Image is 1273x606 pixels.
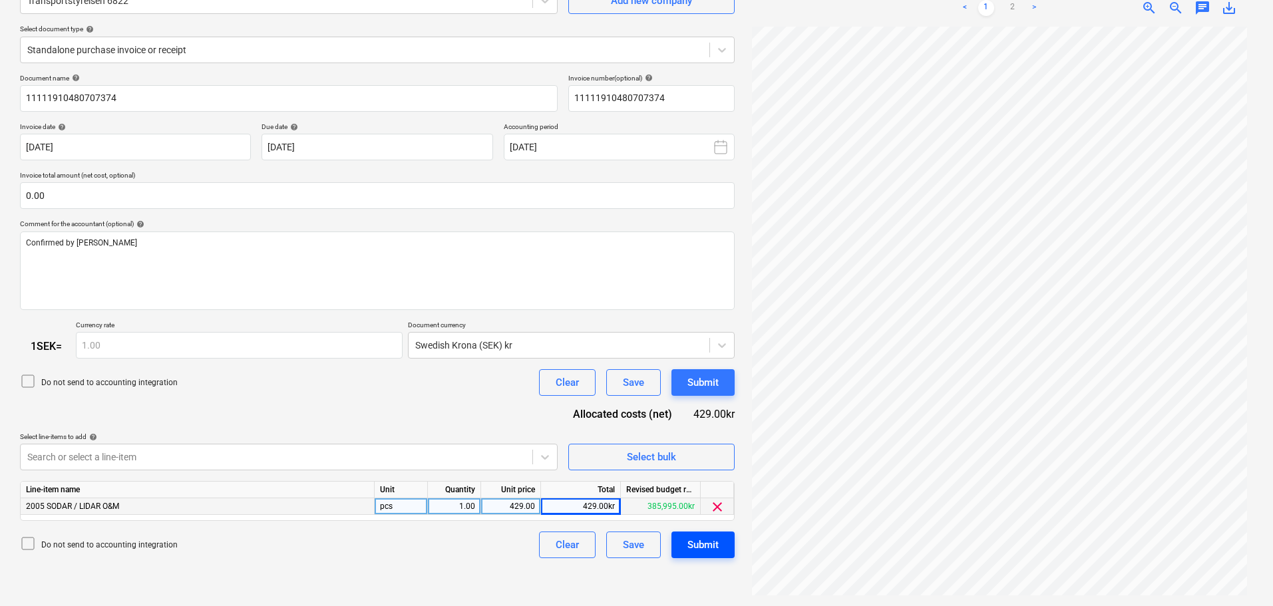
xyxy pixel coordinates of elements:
[623,536,644,553] div: Save
[20,134,251,160] input: Invoice date not specified
[1206,542,1273,606] iframe: Chat Widget
[20,340,76,353] div: 1 SEK =
[287,123,298,131] span: help
[41,539,178,551] p: Do not send to accounting integration
[87,433,97,441] span: help
[568,444,735,470] button: Select bulk
[76,321,403,332] p: Currency rate
[20,432,558,441] div: Select line-items to add
[20,220,735,228] div: Comment for the accountant (optional)
[627,448,676,466] div: Select bulk
[83,25,94,33] span: help
[134,220,144,228] span: help
[26,238,137,247] span: Confirmed by [PERSON_NAME]
[20,182,735,209] input: Invoice total amount (net cost, optional)
[541,498,621,515] div: 429.00kr
[541,482,621,498] div: Total
[375,498,428,515] div: pcs
[687,374,719,391] div: Submit
[20,25,735,33] div: Select document type
[428,482,481,498] div: Quantity
[21,482,375,498] div: Line-item name
[262,122,492,131] div: Due date
[687,536,719,553] div: Submit
[20,122,251,131] div: Invoice date
[621,498,701,515] div: 385,995.00kr
[504,134,735,160] button: [DATE]
[568,85,735,112] input: Invoice number
[568,74,735,82] div: Invoice number (optional)
[20,74,558,82] div: Document name
[69,74,80,82] span: help
[642,74,653,82] span: help
[606,369,661,396] button: Save
[671,531,735,558] button: Submit
[433,498,475,515] div: 1.00
[20,171,735,182] p: Invoice total amount (net cost, optional)
[408,321,735,332] p: Document currency
[623,374,644,391] div: Save
[375,482,428,498] div: Unit
[262,134,492,160] input: Due date not specified
[481,482,541,498] div: Unit price
[539,369,596,396] button: Clear
[20,85,558,112] input: Document name
[621,482,701,498] div: Revised budget remaining
[539,531,596,558] button: Clear
[26,502,119,511] span: 2005 SODAR / LIDAR O&M
[486,498,535,515] div: 429.00
[606,531,661,558] button: Save
[556,536,579,553] div: Clear
[709,499,725,515] span: clear
[556,374,579,391] div: Clear
[671,369,735,396] button: Submit
[562,406,693,422] div: Allocated costs (net)
[55,123,66,131] span: help
[504,122,735,134] p: Accounting period
[41,377,178,388] p: Do not send to accounting integration
[693,406,735,422] div: 429.00kr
